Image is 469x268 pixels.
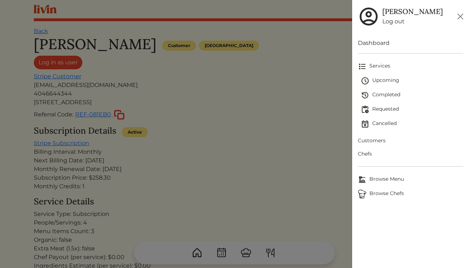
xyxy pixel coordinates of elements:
span: Cancelled [361,120,463,128]
img: format_list_bulleted-ebc7f0161ee23162107b508e562e81cd567eeab2455044221954b09d19068e74.svg [358,62,366,71]
img: schedule-fa401ccd6b27cf58db24c3bb5584b27dcd8bd24ae666a918e1c6b4ae8c451a22.svg [361,77,369,85]
span: Services [358,62,463,71]
a: Customers [358,134,463,147]
span: Browse Menu [358,175,463,184]
img: Browse Chefs [358,190,366,198]
a: Browse MenuBrowse Menu [358,172,463,187]
span: Chefs [358,150,463,158]
span: Upcoming [361,77,463,85]
a: Log out [382,17,443,26]
a: Upcoming [361,74,463,88]
img: user_account-e6e16d2ec92f44fc35f99ef0dc9cddf60790bfa021a6ecb1c896eb5d2907b31c.svg [358,6,379,27]
a: Chefs [358,147,463,161]
h5: [PERSON_NAME] [382,7,443,16]
a: ChefsBrowse Chefs [358,187,463,201]
a: Services [358,59,463,74]
span: Browse Chefs [358,190,463,198]
a: Dashboard [358,39,463,47]
img: history-2b446bceb7e0f53b931186bf4c1776ac458fe31ad3b688388ec82af02103cd45.svg [361,91,369,100]
a: Requested [361,102,463,117]
button: Close [455,11,466,22]
img: pending_actions-fd19ce2ea80609cc4d7bbea353f93e2f363e46d0f816104e4e0650fdd7f915cf.svg [361,105,369,114]
a: Completed [361,88,463,102]
img: Browse Menu [358,175,366,184]
span: Completed [361,91,463,100]
span: Customers [358,137,463,144]
a: Cancelled [361,117,463,131]
img: event_cancelled-67e280bd0a9e072c26133efab016668ee6d7272ad66fa3c7eb58af48b074a3a4.svg [361,120,369,128]
span: Requested [361,105,463,114]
